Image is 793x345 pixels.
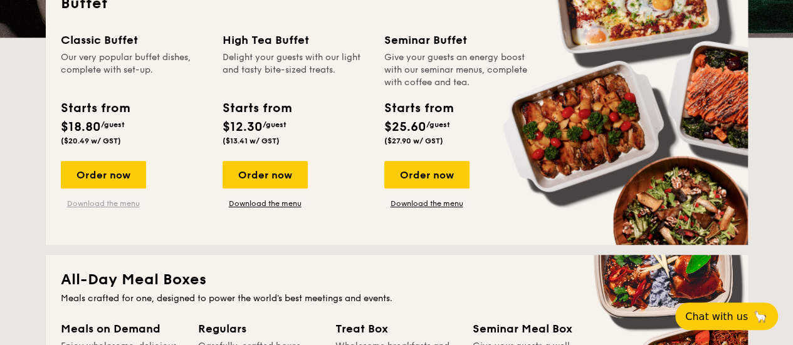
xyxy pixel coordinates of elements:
[61,136,121,145] span: ($20.49 w/ GST)
[384,99,453,118] div: Starts from
[61,31,207,49] div: Classic Buffet
[223,161,308,188] div: Order now
[61,161,146,188] div: Order now
[426,120,450,129] span: /guest
[61,270,733,290] h2: All-Day Meal Boxes
[384,198,470,209] a: Download the menu
[384,51,531,89] div: Give your guests an energy boost with our seminar menus, complete with coffee and tea.
[61,198,146,209] a: Download the menu
[61,292,733,305] div: Meals crafted for one, designed to power the world's best meetings and events.
[61,51,207,89] div: Our very popular buffet dishes, complete with set-up.
[384,120,426,135] span: $25.60
[675,302,778,330] button: Chat with us🦙
[223,99,291,118] div: Starts from
[473,320,595,337] div: Seminar Meal Box
[61,320,183,337] div: Meals on Demand
[685,311,748,322] span: Chat with us
[61,99,129,118] div: Starts from
[223,136,280,145] span: ($13.41 w/ GST)
[384,31,531,49] div: Seminar Buffet
[223,198,308,209] a: Download the menu
[384,136,443,145] span: ($27.90 w/ GST)
[263,120,286,129] span: /guest
[753,309,768,324] span: 🦙
[335,320,458,337] div: Treat Box
[223,120,263,135] span: $12.30
[223,31,369,49] div: High Tea Buffet
[198,320,320,337] div: Regulars
[61,120,101,135] span: $18.80
[384,161,470,188] div: Order now
[101,120,125,129] span: /guest
[223,51,369,89] div: Delight your guests with our light and tasty bite-sized treats.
